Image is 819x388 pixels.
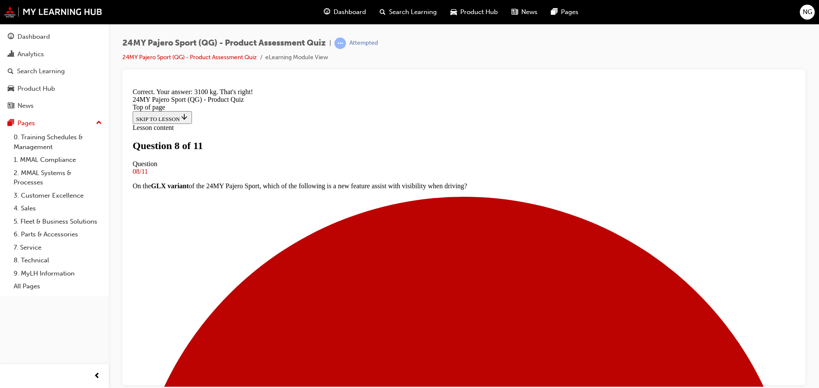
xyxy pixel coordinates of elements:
span: | [329,38,331,48]
div: Question [3,75,666,83]
span: car-icon [450,7,457,17]
a: 9. MyLH Information [10,267,105,280]
span: Product Hub [460,7,498,17]
a: 1. MMAL Compliance [10,153,105,167]
div: 24MY Pajero Sport (QG) - Product Quiz [3,11,666,19]
a: Analytics [3,46,105,62]
a: Dashboard [3,29,105,45]
p: On the of the 24MY Pajero Sport, which of the following is a new feature assist with visibility w... [3,98,666,105]
div: 08/11 [3,83,666,91]
a: Product Hub [3,81,105,97]
div: Search Learning [17,66,65,76]
span: guage-icon [324,7,330,17]
span: guage-icon [8,33,14,41]
div: Top of page [3,19,666,26]
button: DashboardAnalyticsSearch LearningProduct HubNews [3,27,105,115]
span: news-icon [511,7,518,17]
a: 7. Service [10,241,105,254]
span: pages-icon [8,120,14,127]
a: pages-iconPages [544,3,585,21]
span: SKIP TO LESSON [7,31,59,37]
a: News [3,98,105,114]
a: search-iconSearch Learning [373,3,444,21]
button: Pages [3,115,105,131]
div: Pages [17,118,35,128]
span: Pages [561,7,578,17]
a: 5. Fleet & Business Solutions [10,215,105,228]
span: up-icon [96,118,102,129]
button: NG [800,5,815,20]
a: car-iconProduct Hub [444,3,505,21]
span: Lesson content [3,39,44,46]
button: SKIP TO LESSON [3,26,63,39]
span: 24MY Pajero Sport (QG) - Product Assessment Quiz [122,38,326,48]
a: 3. Customer Excellence [10,189,105,202]
a: All Pages [10,280,105,293]
img: mmal [4,6,102,17]
div: Analytics [17,49,44,59]
span: News [521,7,537,17]
a: 8. Technical [10,254,105,267]
span: learningRecordVerb_ATTEMPT-icon [334,37,346,49]
div: Dashboard [17,32,50,42]
a: Search Learning [3,63,105,79]
span: news-icon [8,102,14,110]
a: 4. Sales [10,202,105,215]
a: guage-iconDashboard [317,3,373,21]
strong: GLX variant [22,98,59,105]
a: 6. Parts & Accessories [10,228,105,241]
a: 2. MMAL Systems & Processes [10,167,105,189]
a: news-iconNews [505,3,544,21]
div: Correct. Your answer: 3100 kg. That's right! [3,3,666,11]
div: News [17,101,34,111]
span: pages-icon [551,7,558,17]
span: NG [803,7,812,17]
span: search-icon [8,68,14,75]
li: eLearning Module View [265,53,328,63]
span: Search Learning [389,7,437,17]
h1: Question 8 of 11 [3,55,666,67]
div: Product Hub [17,84,55,94]
span: car-icon [8,85,14,93]
a: 24MY Pajero Sport (QG) - Product Assessment Quiz [122,54,257,61]
span: chart-icon [8,51,14,58]
span: prev-icon [94,371,100,382]
div: Attempted [349,39,378,47]
span: search-icon [380,7,386,17]
span: Dashboard [334,7,366,17]
a: 0. Training Schedules & Management [10,131,105,153]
